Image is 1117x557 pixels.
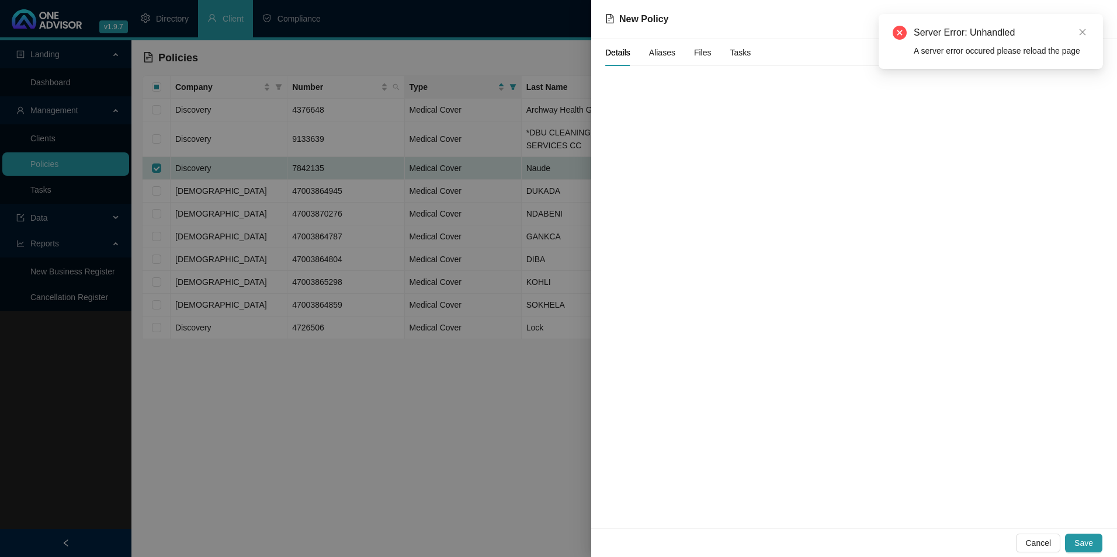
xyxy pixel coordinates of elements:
[914,44,1089,57] div: A server error occured please reload the page
[694,48,712,57] span: Files
[619,14,668,24] span: New Policy
[605,14,615,23] span: file-text
[1065,534,1102,552] button: Save
[649,48,675,57] span: Aliases
[605,48,630,57] span: Details
[893,26,907,40] span: close-circle
[1078,28,1087,36] span: close
[1025,537,1051,549] span: Cancel
[1074,537,1093,549] span: Save
[730,48,751,57] span: Tasks
[1016,534,1060,552] button: Cancel
[914,26,1089,40] div: Server Error: Unhandled
[1076,26,1089,39] a: Close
